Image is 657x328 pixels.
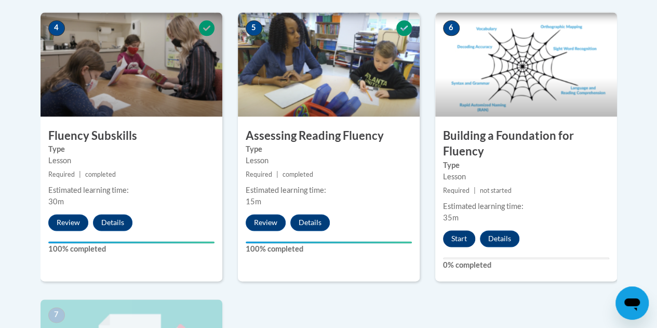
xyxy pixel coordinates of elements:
[48,143,214,155] label: Type
[443,230,475,247] button: Start
[48,243,214,255] label: 100% completed
[474,187,476,194] span: |
[246,243,412,255] label: 100% completed
[283,170,313,178] span: completed
[48,155,214,166] div: Lesson
[443,187,470,194] span: Required
[48,185,214,196] div: Estimated learning time:
[435,12,617,116] img: Course Image
[480,187,512,194] span: not started
[443,213,459,222] span: 35m
[443,160,609,171] label: Type
[276,170,278,178] span: |
[290,214,330,231] button: Details
[246,20,262,36] span: 5
[79,170,81,178] span: |
[48,20,65,36] span: 4
[443,171,609,182] div: Lesson
[443,20,460,36] span: 6
[48,170,75,178] span: Required
[93,214,132,231] button: Details
[246,214,286,231] button: Review
[443,259,609,271] label: 0% completed
[435,128,617,160] h3: Building a Foundation for Fluency
[238,128,420,144] h3: Assessing Reading Fluency
[41,12,222,116] img: Course Image
[246,185,412,196] div: Estimated learning time:
[246,155,412,166] div: Lesson
[246,143,412,155] label: Type
[480,230,519,247] button: Details
[48,197,64,206] span: 30m
[238,12,420,116] img: Course Image
[443,201,609,212] div: Estimated learning time:
[48,214,88,231] button: Review
[48,241,214,243] div: Your progress
[85,170,116,178] span: completed
[246,241,412,243] div: Your progress
[48,307,65,323] span: 7
[41,128,222,144] h3: Fluency Subskills
[615,286,649,320] iframe: Button to launch messaging window
[246,197,261,206] span: 15m
[246,170,272,178] span: Required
